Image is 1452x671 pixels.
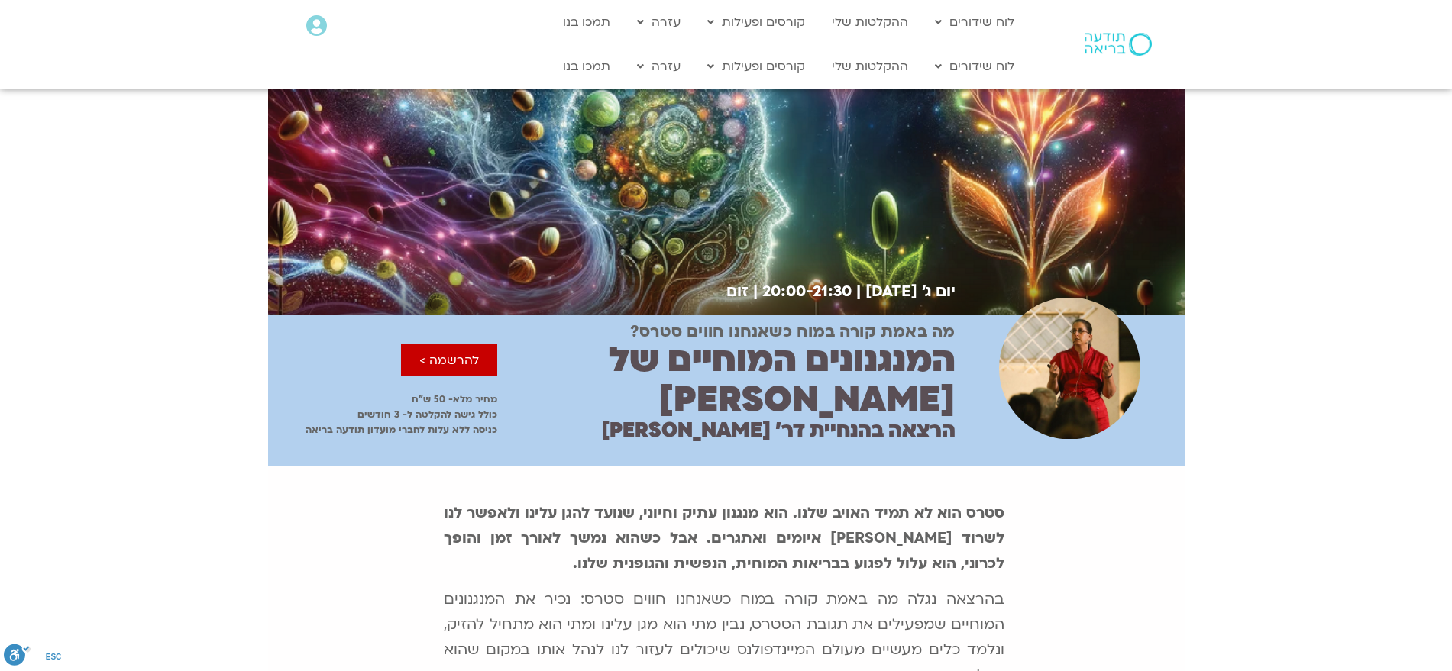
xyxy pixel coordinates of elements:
[444,503,1004,573] b: סטרס הוא לא תמיד האויב שלנו. הוא מנגנון עתיק וחיוני, שנועד להגן עלינו ולאפשר לנו לשרוד [PERSON_NA...
[497,340,956,420] h2: המנגנונים המוחיים של [PERSON_NAME]
[927,52,1022,81] a: לוח שידורים
[1085,33,1152,56] img: תודעה בריאה
[555,52,618,81] a: תמכו בנו
[555,8,618,37] a: תמכו בנו
[268,392,497,437] p: מחיר מלא- 50 ש״ח כולל גישה להקלטה ל- 3 חודשים כניסה ללא עלות לחברי מועדון תודעה בריאה
[629,52,688,81] a: עזרה
[824,52,916,81] a: ההקלטות שלי
[927,8,1022,37] a: לוח שידורים
[715,282,956,300] h2: יום ג׳ [DATE] | 20:00-21:30 | זום
[419,353,479,367] span: להרשמה >
[630,323,955,341] h2: מה באמת קורה במוח כשאנחנו חווים סטרס?
[700,8,813,37] a: קורסים ופעילות
[401,344,497,376] a: להרשמה >
[700,52,813,81] a: קורסים ופעילות
[824,8,916,37] a: ההקלטות שלי
[601,419,956,442] h2: הרצאה בהנחיית דר׳ [PERSON_NAME]
[629,8,688,37] a: עזרה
